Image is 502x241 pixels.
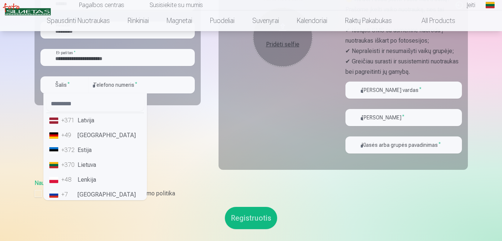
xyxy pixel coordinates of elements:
[61,131,76,140] div: +49
[61,116,76,125] div: +371
[201,10,243,31] a: Puodeliai
[46,113,144,128] li: Latvija
[225,207,277,229] button: Registruotis
[38,10,119,31] a: Spausdinti nuotraukas
[40,76,89,93] button: Šalis*
[336,10,401,31] a: Raktų pakabukas
[243,10,288,31] a: Suvenyrai
[35,179,82,186] a: Naudotojo sutartis
[52,81,73,89] label: Šalis
[35,179,468,198] div: ,
[46,128,144,143] li: [GEOGRAPHIC_DATA]
[46,143,144,158] li: Estija
[401,10,464,31] a: All products
[119,10,158,31] a: Rinkiniai
[61,146,76,155] div: +372
[158,10,201,31] a: Magnetai
[46,158,144,172] li: Lietuva
[46,172,144,187] li: Lenkija
[260,40,305,49] div: Pridėti selfie
[3,3,51,16] img: /v3
[61,175,76,184] div: +48
[288,10,336,31] a: Kalendoriai
[61,190,76,199] div: +7
[345,46,462,56] p: ✔ Nepraleisti ir nesumaišyti vaikų grupėje;
[61,161,76,169] div: +370
[35,189,468,198] label: Sutinku su Naudotojo sutartimi ir privatumo politika
[345,25,462,46] p: ✔ Išsiųsti SMS su asmenine nuoroda į nuotraukas iškart po fotosesijos;
[253,7,312,67] button: Pridėti selfie
[345,56,462,77] p: ✔ Greičiau surasti ir susisteminti nuotraukas bei pagreitinti jų gamybą.
[46,187,144,202] li: [GEOGRAPHIC_DATA]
